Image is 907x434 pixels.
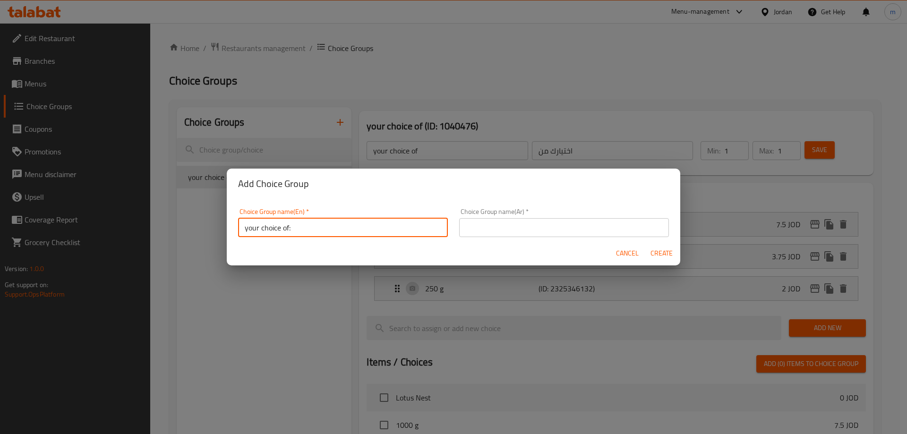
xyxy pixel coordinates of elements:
[616,247,639,259] span: Cancel
[612,245,642,262] button: Cancel
[238,176,669,191] h2: Add Choice Group
[650,247,673,259] span: Create
[238,218,448,237] input: Please enter Choice Group name(en)
[646,245,676,262] button: Create
[459,218,669,237] input: Please enter Choice Group name(ar)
